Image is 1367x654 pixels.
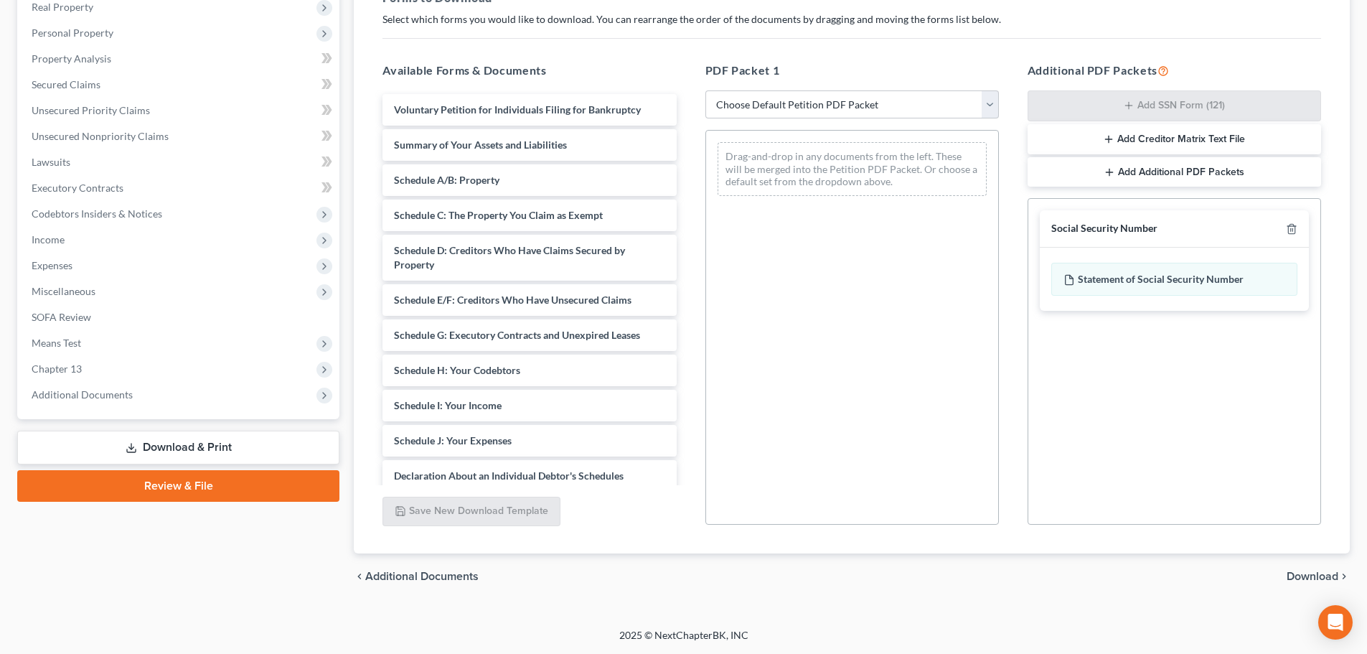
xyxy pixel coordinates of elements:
button: Save New Download Template [382,497,560,527]
div: Drag-and-drop in any documents from the left. These will be merged into the Petition PDF Packet. ... [718,142,987,196]
a: SOFA Review [20,304,339,330]
span: Property Analysis [32,52,111,65]
a: Secured Claims [20,72,339,98]
a: Download & Print [17,431,339,464]
a: Executory Contracts [20,175,339,201]
span: Chapter 13 [32,363,82,375]
span: Means Test [32,337,81,349]
button: Download chevron_right [1287,571,1350,582]
span: Schedule I: Your Income [394,399,502,411]
span: Schedule G: Executory Contracts and Unexpired Leases [394,329,640,341]
a: Property Analysis [20,46,339,72]
div: Social Security Number [1051,222,1157,235]
div: Open Intercom Messenger [1318,605,1353,640]
span: Schedule D: Creditors Who Have Claims Secured by Property [394,244,625,271]
a: Review & File [17,470,339,502]
a: Unsecured Nonpriority Claims [20,123,339,149]
span: Secured Claims [32,78,100,90]
span: Real Property [32,1,93,13]
h5: Additional PDF Packets [1028,62,1321,79]
span: Additional Documents [365,571,479,582]
div: 2025 © NextChapterBK, INC [275,628,1093,654]
span: Declaration About an Individual Debtor's Schedules [394,470,624,482]
h5: PDF Packet 1 [705,62,999,79]
span: Personal Property [32,27,113,39]
span: Schedule J: Your Expenses [394,434,512,447]
button: Add Additional PDF Packets [1028,157,1321,187]
span: Codebtors Insiders & Notices [32,207,162,220]
span: Voluntary Petition for Individuals Filing for Bankruptcy [394,103,641,116]
span: Schedule H: Your Codebtors [394,364,520,376]
i: chevron_right [1338,571,1350,582]
span: Schedule E/F: Creditors Who Have Unsecured Claims [394,294,631,306]
a: Unsecured Priority Claims [20,98,339,123]
span: Schedule A/B: Property [394,174,499,186]
h5: Available Forms & Documents [382,62,676,79]
span: Miscellaneous [32,285,95,297]
span: Income [32,233,65,246]
p: Select which forms you would like to download. You can rearrange the order of the documents by dr... [382,12,1321,27]
span: Unsecured Priority Claims [32,104,150,116]
button: Add Creditor Matrix Text File [1028,124,1321,154]
span: Unsecured Nonpriority Claims [32,130,169,142]
span: Executory Contracts [32,182,123,194]
span: Summary of Your Assets and Liabilities [394,139,567,151]
a: chevron_left Additional Documents [354,571,479,582]
span: Lawsuits [32,156,70,168]
span: Additional Documents [32,388,133,401]
div: Statement of Social Security Number [1051,263,1297,296]
i: chevron_left [354,571,365,582]
span: SOFA Review [32,311,91,323]
span: Schedule C: The Property You Claim as Exempt [394,209,603,221]
span: Expenses [32,259,72,271]
span: Download [1287,571,1338,582]
a: Lawsuits [20,149,339,175]
button: Add SSN Form (121) [1028,90,1321,122]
